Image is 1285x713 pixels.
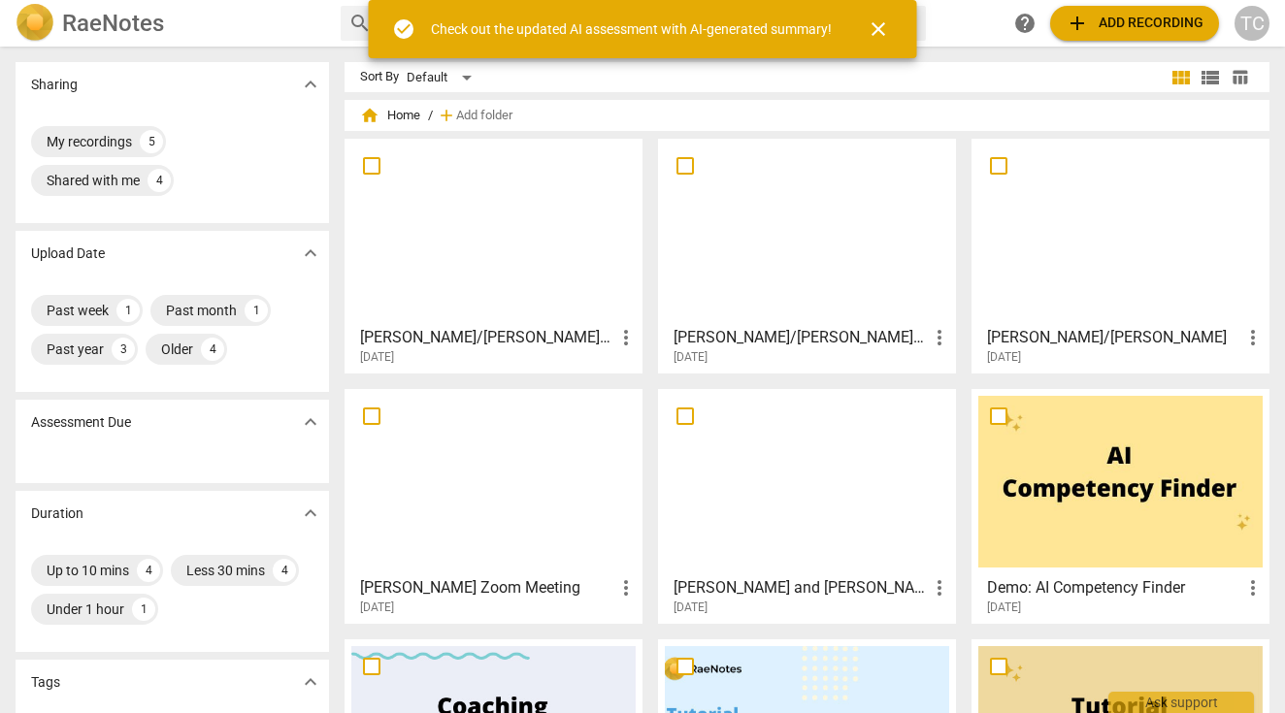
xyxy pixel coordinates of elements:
span: table_chart [1231,68,1249,86]
div: 1 [132,598,155,621]
a: Demo: AI Competency Finder[DATE] [978,396,1263,615]
span: view_module [1170,66,1193,89]
button: Show more [296,407,325,437]
button: Upload [1050,6,1219,41]
span: Home [360,106,420,125]
div: Shared with me [47,171,140,190]
div: 5 [140,130,163,153]
span: expand_more [299,410,322,434]
div: Default [407,62,478,93]
h3: Tara/Alex coaching session [360,326,614,349]
a: [PERSON_NAME] Zoom Meeting[DATE] [351,396,636,615]
button: Show more [296,70,325,99]
div: Sort By [360,70,399,84]
span: [DATE] [360,349,394,366]
div: 1 [245,299,268,322]
span: help [1013,12,1037,35]
button: Tile view [1167,63,1196,92]
a: LogoRaeNotes [16,4,325,43]
a: [PERSON_NAME]/[PERSON_NAME] coaching session[DATE] [351,146,636,365]
span: [DATE] [674,349,708,366]
div: Up to 10 mins [47,561,129,580]
span: more_vert [1241,576,1265,600]
button: Show more [296,239,325,268]
span: [DATE] [987,600,1021,616]
h3: Tara/Alex coaching session [674,326,928,349]
h3: Demo: AI Competency Finder [987,576,1241,600]
div: Ask support [1108,692,1254,713]
span: more_vert [928,326,951,349]
span: search [348,12,372,35]
h3: Tara/Fran [987,326,1241,349]
span: view_list [1199,66,1222,89]
div: 4 [201,338,224,361]
div: 4 [137,559,160,582]
span: add [437,106,456,125]
div: Past month [166,301,237,320]
button: List view [1196,63,1225,92]
p: Tags [31,672,60,693]
p: Assessment Due [31,412,131,433]
div: Check out the updated AI assessment with AI-generated summary! [431,19,832,40]
div: Less 30 mins [186,561,265,580]
button: TC [1235,6,1269,41]
span: Add folder [456,109,512,123]
div: 4 [273,559,296,582]
a: Help [1007,6,1042,41]
h2: RaeNotes [62,10,164,37]
span: more_vert [1241,326,1265,349]
p: Sharing [31,75,78,95]
span: close [867,17,890,41]
div: Past week [47,301,109,320]
span: more_vert [928,576,951,600]
button: Show more [296,499,325,528]
span: home [360,106,379,125]
span: expand_more [299,73,322,96]
div: My recordings [47,132,132,151]
span: [DATE] [987,349,1021,366]
span: expand_more [299,670,322,694]
span: Add recording [1066,12,1203,35]
div: Under 1 hour [47,600,124,619]
h3: Tara Corry's Zoom Meeting [360,576,614,600]
p: Upload Date [31,243,105,264]
div: 4 [148,169,171,192]
p: Duration [31,503,83,524]
span: more_vert [614,576,638,600]
span: expand_more [299,502,322,525]
button: Close [855,6,902,52]
button: Table view [1225,63,1254,92]
h3: Tara and Fran [674,576,928,600]
span: more_vert [614,326,638,349]
div: 3 [112,338,135,361]
span: add [1066,12,1089,35]
div: Past year [47,340,104,359]
a: [PERSON_NAME]/[PERSON_NAME] coaching session[DATE] [665,146,949,365]
span: expand_more [299,242,322,265]
a: [PERSON_NAME] and [PERSON_NAME][DATE] [665,396,949,615]
span: [DATE] [360,600,394,616]
span: [DATE] [674,600,708,616]
a: [PERSON_NAME]/[PERSON_NAME][DATE] [978,146,1263,365]
div: 1 [116,299,140,322]
div: Older [161,340,193,359]
img: Logo [16,4,54,43]
button: Show more [296,667,325,697]
span: / [428,109,433,123]
span: check_circle [392,17,415,41]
